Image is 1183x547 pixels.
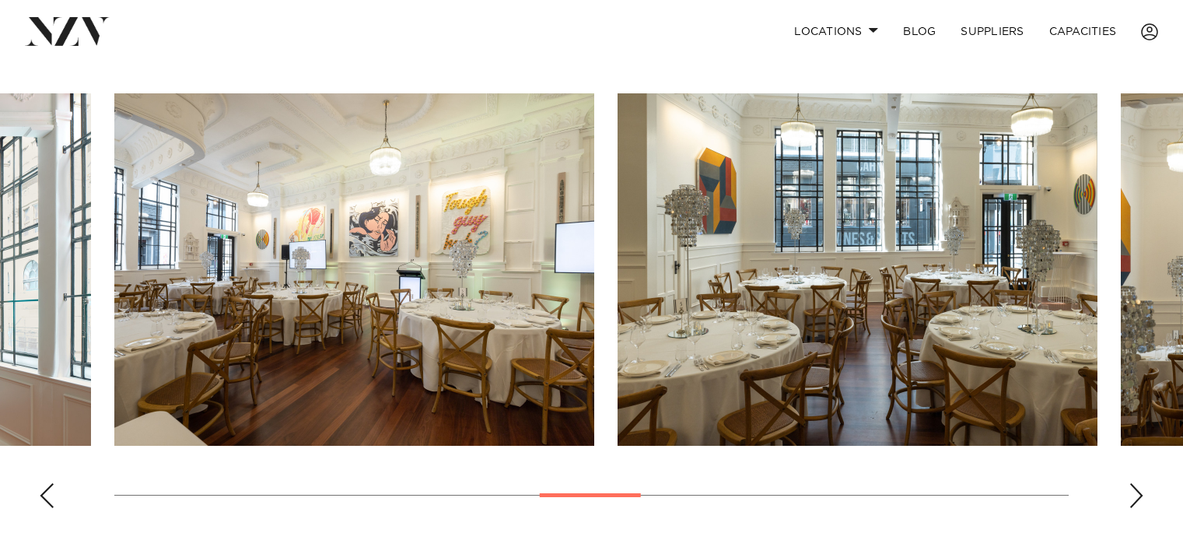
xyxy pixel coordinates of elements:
[25,17,110,45] img: nzv-logo.png
[114,93,594,446] swiper-slide: 9 / 18
[891,15,948,48] a: BLOG
[782,15,891,48] a: Locations
[1037,15,1129,48] a: Capacities
[948,15,1036,48] a: SUPPLIERS
[618,93,1097,446] swiper-slide: 10 / 18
